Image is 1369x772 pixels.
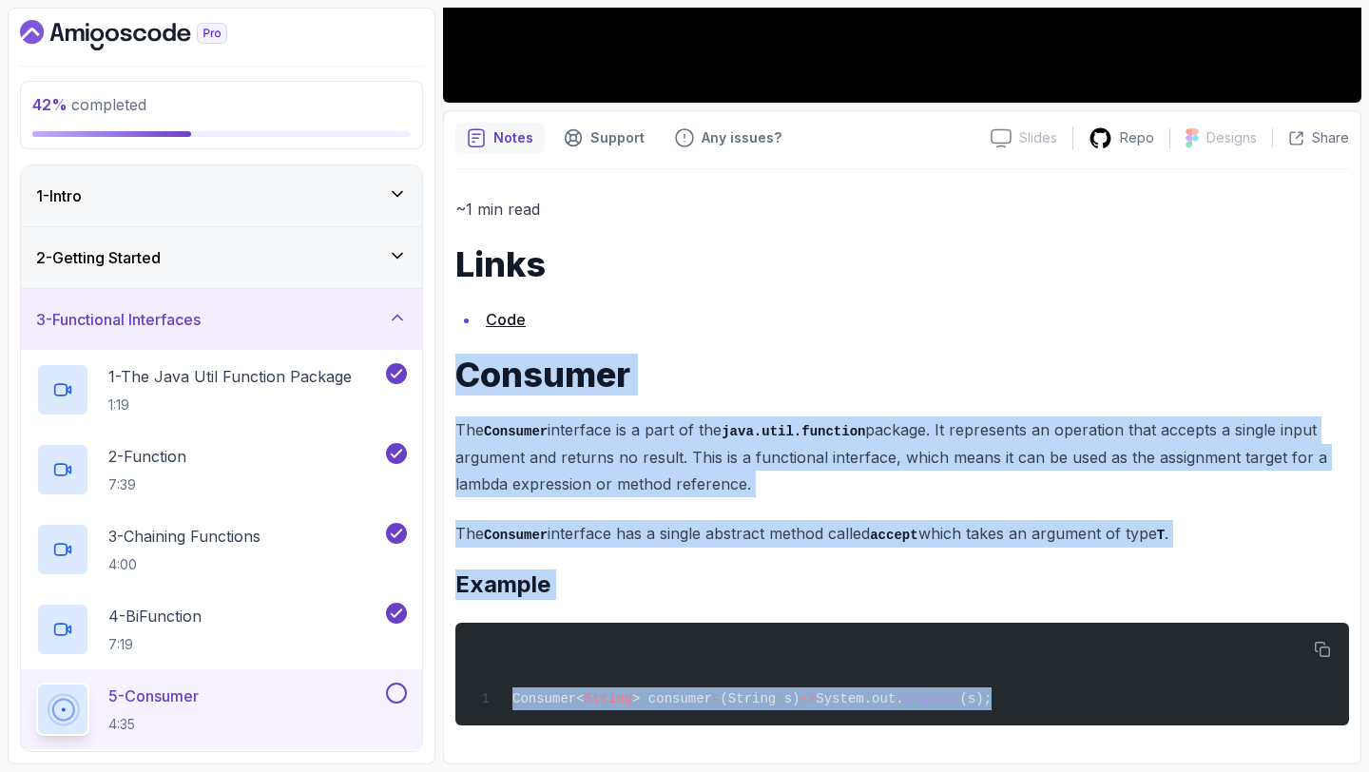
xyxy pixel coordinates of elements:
[36,308,201,331] h3: 3 - Functional Interfaces
[585,691,632,706] span: String
[1157,528,1165,543] code: T
[108,715,199,734] p: 4:35
[36,184,82,207] h3: 1 - Intro
[455,245,1349,283] h1: Links
[21,165,422,226] button: 1-Intro
[800,691,816,706] span: ->
[108,396,352,415] p: 1:19
[455,520,1349,548] p: The interface has a single abstract method called which takes an argument of type .
[36,363,407,416] button: 1-The Java Util Function Package1:19
[20,20,271,50] a: Dashboard
[455,356,1349,394] h1: Consumer
[904,691,960,706] span: println
[632,691,712,706] span: > consumer
[32,95,146,114] span: completed
[455,569,1349,600] h2: Example
[722,424,865,439] code: java.util.function
[36,246,161,269] h3: 2 - Getting Started
[870,528,917,543] code: accept
[108,685,199,707] p: 5 - Consumer
[21,227,422,288] button: 2-Getting Started
[486,310,526,329] a: Code
[1206,128,1257,147] p: Designs
[512,691,585,706] span: Consumer<
[455,196,1349,222] p: ~1 min read
[702,128,781,147] p: Any issues?
[1073,126,1169,150] a: Repo
[108,555,260,574] p: 4:00
[108,445,186,468] p: 2 - Function
[36,603,407,656] button: 4-BiFunction7:19
[816,691,903,706] span: System.out.
[36,443,407,496] button: 2-Function7:39
[712,691,720,706] span: =
[493,128,533,147] p: Notes
[108,475,186,494] p: 7:39
[21,289,422,350] button: 3-Functional Interfaces
[664,123,793,153] button: Feedback button
[960,691,993,706] span: (s);
[108,525,260,548] p: 3 - Chaining Functions
[108,365,352,388] p: 1 - The Java Util Function Package
[36,683,407,736] button: 5-Consumer4:35
[36,523,407,576] button: 3-Chaining Functions4:00
[1120,128,1154,147] p: Repo
[108,635,202,654] p: 7:19
[1312,128,1349,147] p: Share
[1272,128,1349,147] button: Share
[484,424,548,439] code: Consumer
[32,95,67,114] span: 42 %
[720,691,800,706] span: (String s)
[1019,128,1057,147] p: Slides
[552,123,656,153] button: Support button
[590,128,645,147] p: Support
[455,416,1349,497] p: The interface is a part of the package. It represents an operation that accepts a single input ar...
[455,123,545,153] button: notes button
[484,528,548,543] code: Consumer
[108,605,202,627] p: 4 - BiFunction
